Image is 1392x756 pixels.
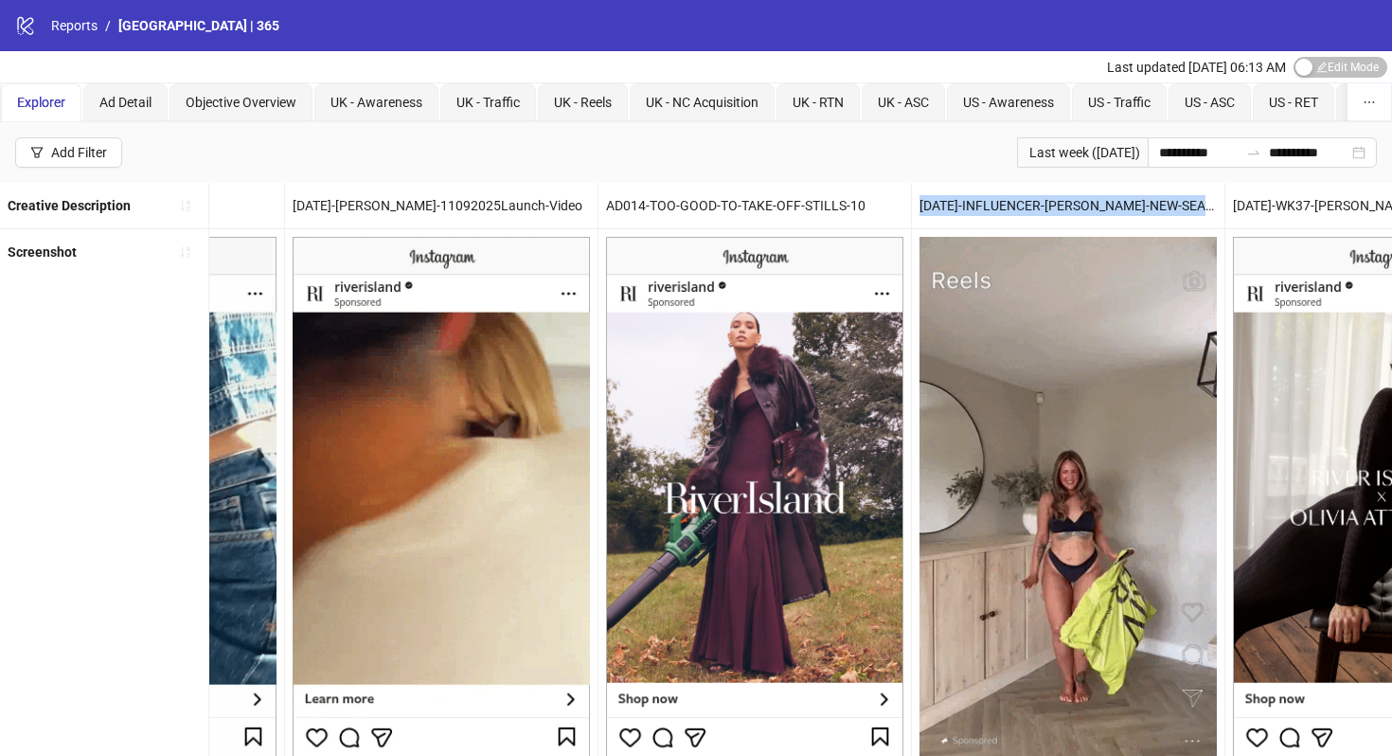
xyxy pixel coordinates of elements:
span: US - Awareness [963,95,1054,110]
span: US - RET [1269,95,1318,110]
button: ellipsis [1347,83,1391,121]
b: Screenshot [8,244,77,260]
div: [DATE]-INFLUENCER-[PERSON_NAME]-NEW-SEASON [912,183,1224,228]
span: Last updated [DATE] 06:13 AM [1107,60,1286,75]
span: Objective Overview [186,95,296,110]
div: Last week ([DATE]) [1017,137,1148,168]
span: Ad Detail [99,95,152,110]
span: UK - RTN [793,95,844,110]
span: UK - Awareness [330,95,422,110]
li: / [105,15,111,36]
span: swap-right [1246,145,1261,160]
span: filter [30,146,44,159]
span: UK - Traffic [456,95,520,110]
div: [DATE]-[PERSON_NAME]-11092025Launch-Video [285,183,598,228]
button: Add Filter [15,137,122,168]
span: UK - NC Acquisition [646,95,758,110]
span: ellipsis [1363,96,1376,109]
span: US - Traffic [1088,95,1151,110]
span: US - ASC [1185,95,1235,110]
span: sort-ascending [179,199,192,212]
span: Explorer [17,95,65,110]
span: sort-ascending [179,245,192,259]
span: UK - Reels [554,95,612,110]
a: Reports [47,15,101,36]
span: to [1246,145,1261,160]
div: AD014-TOO-GOOD-TO-TAKE-OFF-STILLS-10 [598,183,911,228]
div: Add Filter [51,145,107,160]
b: Creative Description [8,198,131,213]
span: UK - ASC [878,95,929,110]
span: [GEOGRAPHIC_DATA] | 365 [118,18,279,33]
